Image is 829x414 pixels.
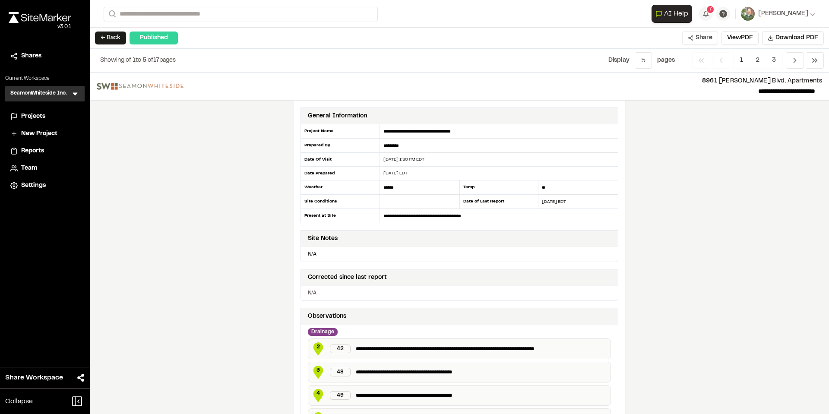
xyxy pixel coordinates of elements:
span: Download PDF [775,33,818,43]
img: rebrand.png [9,12,71,23]
p: to of pages [100,56,176,65]
span: Collapse [5,396,33,407]
p: page s [657,56,675,65]
a: Settings [10,181,79,190]
div: Oh geez...please don't... [9,23,71,31]
span: 17 [153,58,159,63]
button: Share [682,31,718,45]
span: Share Workspace [5,373,63,383]
span: AI Help [664,9,688,19]
div: Date Prepared [301,167,380,180]
div: Prepared By [301,139,380,153]
div: Date Of Visit [301,153,380,167]
span: Reports [21,146,44,156]
div: 48 [330,368,351,376]
span: 1 [133,58,136,63]
button: Open AI Assistant [652,5,692,23]
span: Showing of [100,58,133,63]
span: Settings [21,181,46,190]
span: 2 [312,343,325,351]
div: [DATE] EDT [380,170,618,177]
div: Corrected since last report [308,273,387,282]
button: 5 [635,52,652,69]
span: Shares [21,51,41,61]
div: Open AI Assistant [652,5,696,23]
div: 49 [330,391,351,400]
p: N/A [304,250,614,258]
a: Projects [10,112,79,121]
span: [PERSON_NAME] [758,9,808,19]
img: file [97,83,184,90]
p: N/A [308,289,611,297]
div: Date of Last Report [459,195,539,209]
span: 5 [142,58,146,63]
a: Shares [10,51,79,61]
p: Display [608,56,630,65]
a: New Project [10,129,79,139]
span: Projects [21,112,45,121]
a: Team [10,164,79,173]
div: [DATE] 1:30 PM EDT [380,156,618,163]
span: 2 [749,52,766,69]
button: Download PDF [762,31,824,45]
span: 4 [312,390,325,398]
div: 42 [330,344,351,353]
span: 3 [312,367,325,374]
span: 3 [766,52,782,69]
a: Reports [10,146,79,156]
div: Temp [459,180,539,195]
button: Search [104,7,119,21]
img: User [741,7,755,21]
button: ← Back [95,32,126,44]
h3: SeamonWhiteside Inc. [10,89,67,98]
div: Site Notes [308,234,338,243]
button: [PERSON_NAME] [741,7,815,21]
div: Present at Site [301,209,380,223]
div: Observations [308,312,346,321]
span: 8961 [702,79,717,84]
button: 7 [699,7,713,21]
div: Drainage [308,328,338,336]
div: General Information [308,111,367,121]
button: ViewPDF [721,31,759,45]
p: Current Workspace [5,75,85,82]
p: [PERSON_NAME] Blvd. Apartments [190,76,822,86]
div: Weather [301,180,380,195]
span: 7 [709,6,712,13]
span: New Project [21,129,57,139]
div: Site Conditions [301,195,380,209]
div: Published [130,32,178,44]
span: Team [21,164,37,173]
span: 1 [734,52,750,69]
nav: Navigation [692,52,824,69]
div: Project Name [301,124,380,139]
div: [DATE] EDT [538,199,618,205]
